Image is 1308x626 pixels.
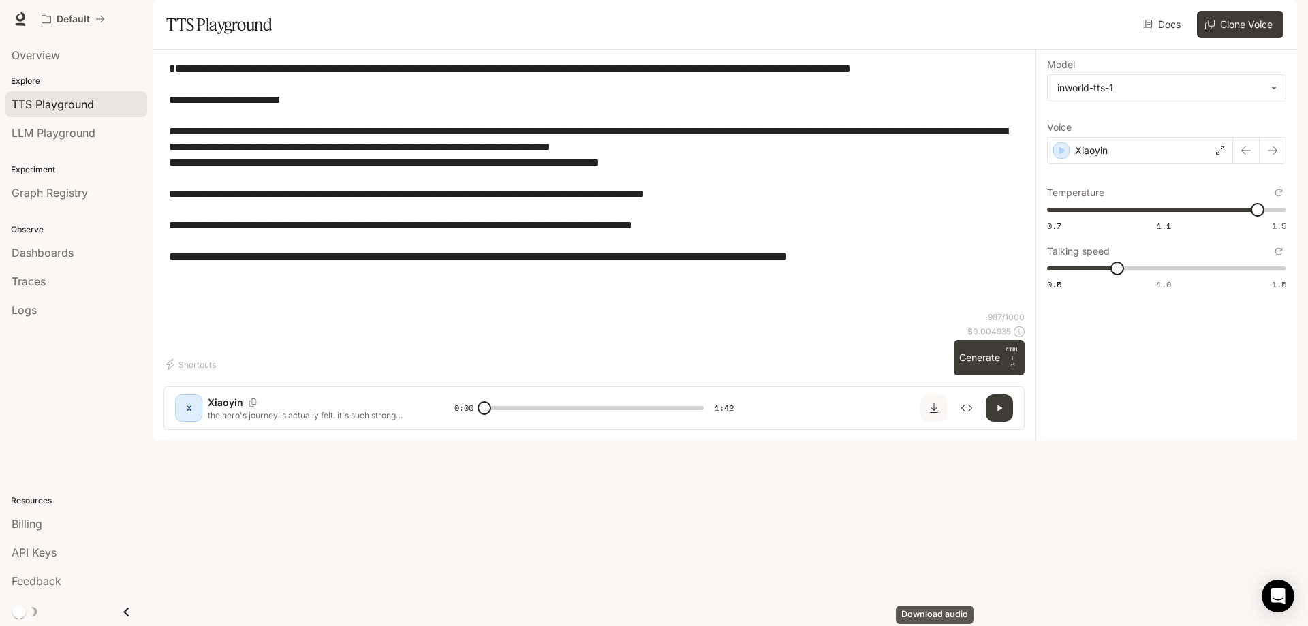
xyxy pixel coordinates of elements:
p: Xiaoyin [208,396,243,409]
p: Voice [1047,123,1072,132]
button: Clone Voice [1197,11,1283,38]
button: All workspaces [35,5,111,33]
span: 1.5 [1272,220,1286,232]
button: Reset to default [1271,185,1286,200]
p: CTRL + [1006,345,1019,362]
p: Talking speed [1047,247,1110,256]
button: GenerateCTRL +⏎ [954,340,1025,375]
div: Download audio [896,606,974,624]
span: 1.5 [1272,279,1286,290]
a: Docs [1140,11,1186,38]
p: the hero's journey is actually felt. it's such strong storytelling that teachers might be able to... [208,409,422,421]
p: Default [57,14,90,25]
span: 0.7 [1047,220,1061,232]
p: Model [1047,60,1075,69]
p: Temperature [1047,188,1104,198]
span: 0:00 [454,401,473,415]
button: Reset to default [1271,244,1286,259]
p: Xiaoyin [1075,144,1108,157]
span: 1.0 [1157,279,1171,290]
span: 1:42 [715,401,734,415]
p: $ 0.004935 [967,326,1011,337]
p: ⏎ [1006,345,1019,370]
span: 1.1 [1157,220,1171,232]
div: Open Intercom Messenger [1262,580,1294,612]
div: X [178,397,200,419]
div: inworld-tts-1 [1057,81,1264,95]
div: inworld-tts-1 [1048,75,1286,101]
button: Inspect [953,394,980,422]
button: Download audio [920,394,948,422]
span: 0.5 [1047,279,1061,290]
button: Copy Voice ID [243,398,262,407]
button: Shortcuts [163,354,221,375]
h1: TTS Playground [166,11,272,38]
